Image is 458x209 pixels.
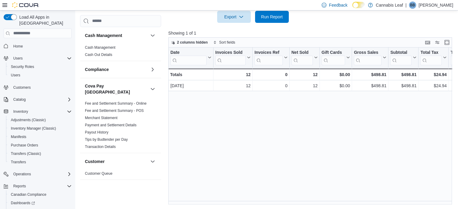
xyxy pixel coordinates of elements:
[85,53,112,57] a: Cash Out Details
[11,96,28,103] button: Catalog
[85,158,104,164] h3: Customer
[11,118,46,122] span: Adjustments (Classic)
[11,171,72,178] span: Operations
[8,158,72,166] span: Transfers
[420,50,442,65] div: Total Tax
[85,123,136,128] span: Payment and Settlement Details
[291,50,313,65] div: Net Sold
[217,11,251,23] button: Export
[170,50,207,65] div: Date
[8,125,72,132] span: Inventory Manager (Classic)
[85,101,147,106] a: Fee and Settlement Summary - Online
[221,11,247,23] span: Export
[354,71,386,78] div: $498.81
[254,82,287,89] div: 0
[354,50,382,55] div: Gross Sales
[419,2,453,9] p: [PERSON_NAME]
[8,133,29,140] a: Manifests
[8,142,41,149] a: Purchase Orders
[291,50,317,65] button: Net Sold
[85,109,144,113] a: Fee and Settlement Summary - POS
[390,50,416,65] button: Subtotal
[322,82,350,89] div: $0.00
[8,63,72,70] span: Security Roles
[85,66,148,72] button: Compliance
[1,107,74,116] button: Inventory
[11,151,41,156] span: Transfers (Classic)
[390,50,412,55] div: Subtotal
[409,2,416,9] div: Bobby Bassi
[6,63,74,71] button: Security Roles
[321,50,350,65] button: Gift Cards
[13,56,23,61] span: Users
[390,50,412,65] div: Subtotal
[1,170,74,178] button: Operations
[6,71,74,79] button: Users
[291,82,318,89] div: 12
[13,97,26,102] span: Catalog
[211,39,238,46] button: Sort fields
[255,11,289,23] button: Run Report
[6,149,74,158] button: Transfers (Classic)
[215,50,246,55] div: Invoices Sold
[410,2,415,9] span: BB
[6,190,74,199] button: Canadian Compliance
[6,124,74,133] button: Inventory Manager (Classic)
[420,50,442,55] div: Total Tax
[1,42,74,51] button: Home
[1,54,74,63] button: Users
[11,73,20,78] span: Users
[85,101,147,106] span: Fee and Settlement Summary - Online
[11,43,25,50] a: Home
[8,125,58,132] a: Inventory Manager (Classic)
[11,42,72,50] span: Home
[11,143,38,148] span: Purchase Orders
[85,137,128,142] span: Tips by Budtender per Day
[291,50,313,55] div: Net Sold
[420,50,447,65] button: Total Tax
[8,150,43,157] a: Transfers (Classic)
[8,72,23,79] a: Users
[1,83,74,92] button: Customers
[11,134,26,139] span: Manifests
[6,199,74,207] a: Dashboards
[254,71,287,78] div: 0
[85,116,117,120] a: Merchant Statement
[6,133,74,141] button: Manifests
[13,172,31,177] span: Operations
[420,82,447,89] div: $24.94
[354,50,382,65] div: Gross Sales
[11,126,56,131] span: Inventory Manager (Classic)
[80,170,161,180] div: Customer
[215,50,251,65] button: Invoices Sold
[80,44,161,61] div: Cash Management
[85,83,148,95] button: Cova Pay [GEOGRAPHIC_DATA]
[254,50,287,65] button: Invoices Ref
[85,158,148,164] button: Customer
[11,64,34,69] span: Security Roles
[8,158,28,166] a: Transfers
[11,192,46,197] span: Canadian Compliance
[17,14,72,26] span: Load All Apps in [GEOGRAPHIC_DATA]
[85,115,117,120] span: Merchant Statement
[85,108,144,113] span: Fee and Settlement Summary - POS
[321,50,345,55] div: Gift Cards
[13,109,28,114] span: Inventory
[149,66,156,73] button: Compliance
[215,71,251,78] div: 12
[13,44,23,49] span: Home
[85,144,116,149] span: Transaction Details
[8,199,72,207] span: Dashboards
[6,158,74,166] button: Transfers
[11,108,30,115] button: Inventory
[80,100,161,153] div: Cova Pay [GEOGRAPHIC_DATA]
[177,40,208,45] span: 2 columns hidden
[149,32,156,39] button: Cash Management
[8,72,72,79] span: Users
[13,85,31,90] span: Customers
[11,84,72,91] span: Customers
[329,2,347,8] span: Feedback
[8,191,72,198] span: Canadian Compliance
[85,32,122,38] h3: Cash Management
